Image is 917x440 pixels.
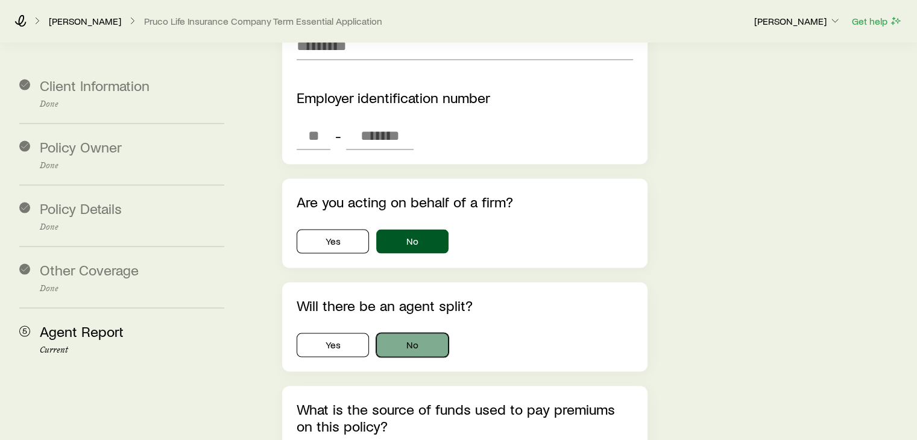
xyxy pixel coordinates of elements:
[851,14,903,28] button: Get help
[40,222,224,232] p: Done
[754,15,841,27] p: [PERSON_NAME]
[297,401,632,435] p: What is the source of funds used to pay premiums on this policy?
[335,127,341,144] span: -
[40,345,224,355] p: Current
[40,77,150,94] span: Client Information
[40,99,224,109] p: Done
[19,326,30,337] span: 5
[48,16,122,27] a: [PERSON_NAME]
[40,322,124,340] span: Agent Report
[754,14,842,29] button: [PERSON_NAME]
[297,89,490,106] label: Employer identification number
[297,297,632,314] p: Will there be an agent split?
[40,138,122,156] span: Policy Owner
[297,333,369,357] button: Yes
[40,261,139,278] span: Other Coverage
[40,161,224,171] p: Done
[297,193,632,210] p: Are you acting on behalf of a firm?
[40,200,122,217] span: Policy Details
[40,284,224,294] p: Done
[376,230,449,254] button: No
[297,230,369,254] button: Yes
[143,16,383,27] button: Pruco Life Insurance Company Term Essential Application
[376,333,449,357] button: No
